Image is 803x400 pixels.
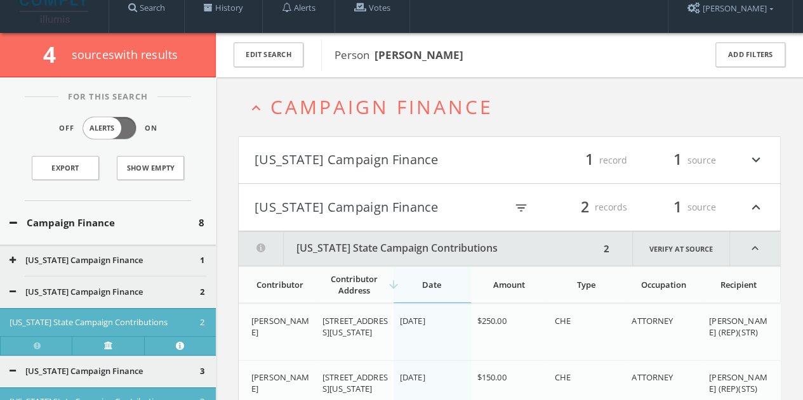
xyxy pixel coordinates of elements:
[239,231,600,266] button: [US_STATE] State Campaign Contributions
[551,197,627,218] div: records
[255,197,506,218] button: [US_STATE] Campaign Finance
[477,279,541,290] div: Amount
[668,196,687,218] span: 1
[715,42,785,67] button: Add Filters
[248,100,265,117] i: expand_less
[632,315,673,326] span: ATTORNEY
[709,315,767,338] span: [PERSON_NAME] (REP)(STR)
[551,150,627,171] div: record
[554,371,570,383] span: CHE
[117,156,184,180] button: Show Empty
[554,315,570,326] span: CHE
[234,42,303,67] button: Edit Search
[554,279,618,290] div: Type
[199,216,204,230] span: 8
[400,371,425,383] span: [DATE]
[10,316,200,329] button: [US_STATE] State Campaign Contributions
[400,279,463,290] div: Date
[200,316,204,329] span: 2
[730,231,780,266] i: expand_less
[32,156,99,180] a: Export
[270,94,493,120] span: Campaign Finance
[322,273,386,296] div: Contributor Address
[580,149,599,171] span: 1
[43,39,67,69] span: 4
[200,254,204,267] span: 1
[255,150,510,171] button: [US_STATE] Campaign Finance
[748,197,764,218] i: expand_less
[575,196,595,218] span: 2
[709,279,767,290] div: Recipient
[632,279,695,290] div: Occupation
[72,336,143,355] a: Verify at source
[514,201,528,215] i: filter_list
[375,48,463,62] b: [PERSON_NAME]
[477,371,507,383] span: $150.00
[335,48,463,62] span: Person
[477,315,507,326] span: $250.00
[10,254,200,267] button: [US_STATE] Campaign Finance
[200,365,204,378] span: 3
[10,216,199,230] button: Campaign Finance
[632,371,673,383] span: ATTORNEY
[251,315,309,338] span: [PERSON_NAME]
[600,231,613,266] div: 2
[58,91,157,103] span: For This Search
[640,150,716,171] div: source
[248,96,781,117] button: expand_lessCampaign Finance
[632,231,730,266] a: Verify at source
[200,286,204,299] span: 2
[10,365,200,378] button: [US_STATE] Campaign Finance
[668,149,687,171] span: 1
[251,371,309,394] span: [PERSON_NAME]
[322,371,388,394] span: [STREET_ADDRESS][US_STATE]
[640,197,716,218] div: source
[72,47,178,62] span: source s with results
[251,279,309,290] div: Contributor
[145,123,157,134] span: On
[59,123,74,134] span: Off
[748,150,764,171] i: expand_more
[709,371,767,394] span: [PERSON_NAME] (REP)(STS)
[400,315,425,326] span: [DATE]
[322,315,388,338] span: [STREET_ADDRESS][US_STATE]
[10,286,200,299] button: [US_STATE] Campaign Finance
[387,278,400,291] i: arrow_downward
